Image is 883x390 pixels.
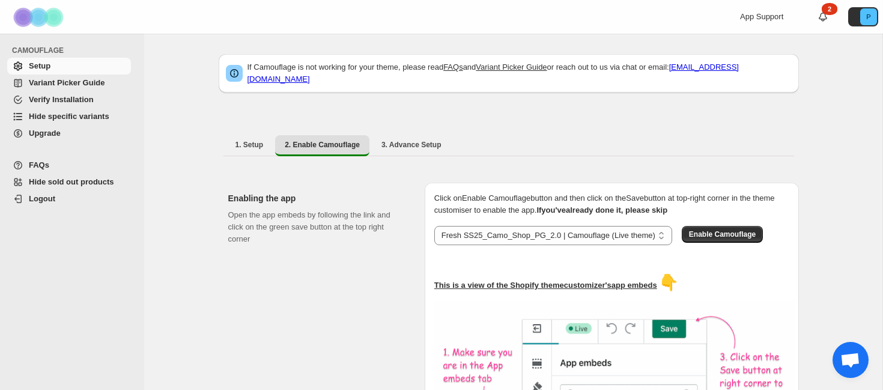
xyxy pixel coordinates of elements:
[817,11,829,23] a: 2
[7,157,131,174] a: FAQs
[285,140,360,150] span: 2. Enable Camouflage
[381,140,441,150] span: 3. Advance Setup
[29,194,55,203] span: Logout
[7,58,131,75] a: Setup
[7,174,131,190] a: Hide sold out products
[7,125,131,142] a: Upgrade
[12,46,136,55] span: CAMOUFLAGE
[228,192,405,204] h2: Enabling the app
[443,62,463,72] a: FAQs
[29,95,94,104] span: Verify Installation
[10,1,70,34] img: Camouflage
[29,160,49,169] span: FAQs
[476,62,547,72] a: Variant Picker Guide
[29,129,61,138] span: Upgrade
[7,190,131,207] a: Logout
[434,192,789,216] p: Click on Enable Camouflage button and then click on the Save button at top-right corner in the th...
[29,177,114,186] span: Hide sold out products
[7,91,131,108] a: Verify Installation
[860,8,877,25] span: Avatar with initials P
[7,75,131,91] a: Variant Picker Guide
[833,342,869,378] a: Open chat
[536,206,667,215] b: If you've already done it, please skip
[29,78,105,87] span: Variant Picker Guide
[235,140,264,150] span: 1. Setup
[689,230,756,239] span: Enable Camouflage
[659,273,678,291] span: 👇
[866,13,870,20] text: P
[7,108,131,125] a: Hide specific variants
[822,3,837,15] div: 2
[29,112,109,121] span: Hide specific variants
[247,61,792,85] p: If Camouflage is not working for your theme, please read and or reach out to us via chat or email:
[740,12,783,21] span: App Support
[434,281,657,290] u: This is a view of the Shopify theme customizer's app embeds
[29,61,50,70] span: Setup
[848,7,878,26] button: Avatar with initials P
[682,230,763,239] a: Enable Camouflage
[682,226,763,243] button: Enable Camouflage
